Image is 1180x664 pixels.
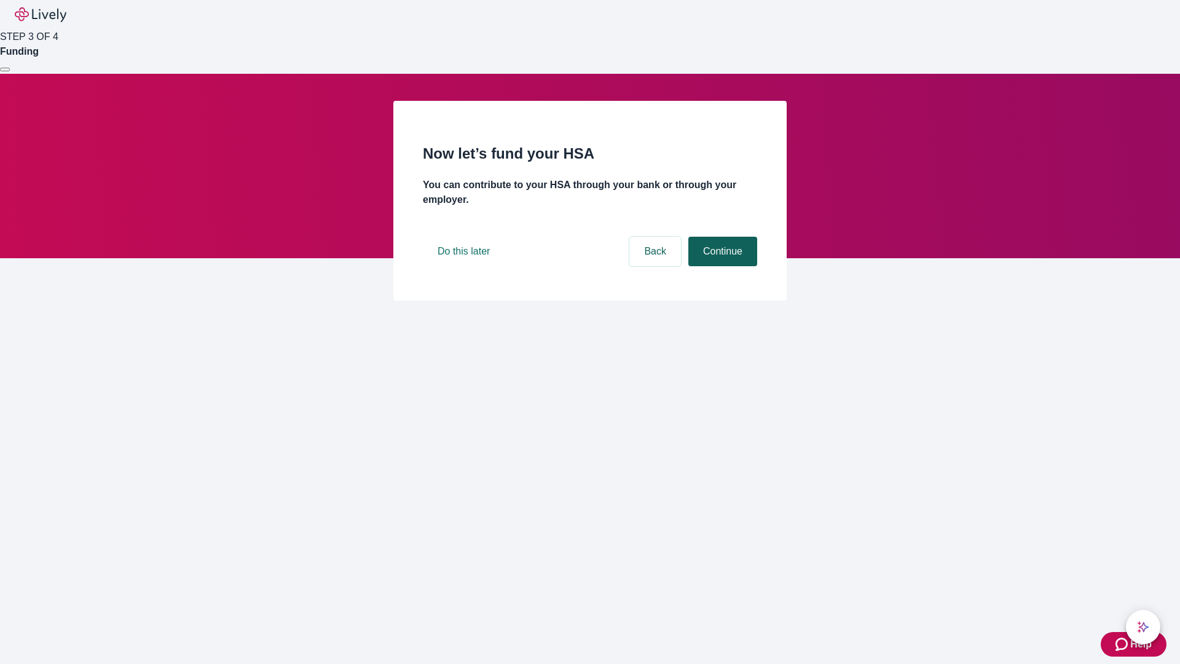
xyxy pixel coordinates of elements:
svg: Zendesk support icon [1115,637,1130,652]
h2: Now let’s fund your HSA [423,143,757,165]
button: Zendesk support iconHelp [1101,632,1166,657]
button: Back [629,237,681,266]
img: Lively [15,7,66,22]
button: Do this later [423,237,505,266]
h4: You can contribute to your HSA through your bank or through your employer. [423,178,757,207]
span: Help [1130,637,1152,652]
svg: Lively AI Assistant [1137,621,1149,633]
button: Continue [688,237,757,266]
button: chat [1126,610,1160,644]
